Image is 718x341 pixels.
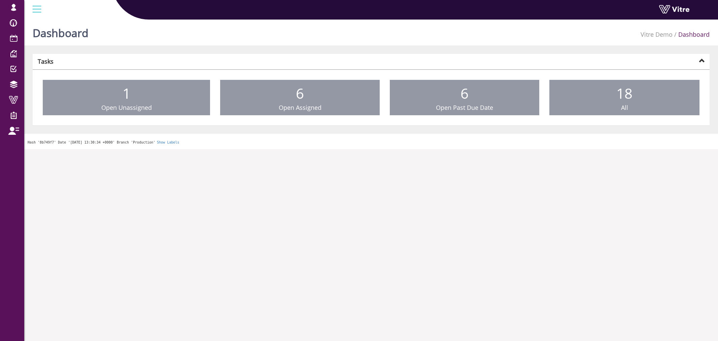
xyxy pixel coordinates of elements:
[673,30,710,39] li: Dashboard
[101,103,152,112] span: Open Unassigned
[621,103,628,112] span: All
[390,80,539,116] a: 6 Open Past Due Date
[43,80,210,116] a: 1 Open Unassigned
[220,80,380,116] a: 6 Open Assigned
[616,84,632,103] span: 18
[28,141,155,144] span: Hash '8b749f7' Date '[DATE] 13:30:34 +0000' Branch 'Production'
[157,141,179,144] a: Show Labels
[279,103,321,112] span: Open Assigned
[460,84,469,103] span: 6
[296,84,304,103] span: 6
[33,17,89,45] h1: Dashboard
[549,80,699,116] a: 18 All
[436,103,493,112] span: Open Past Due Date
[38,57,54,65] strong: Tasks
[641,30,673,38] a: Vitre Demo
[123,84,131,103] span: 1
